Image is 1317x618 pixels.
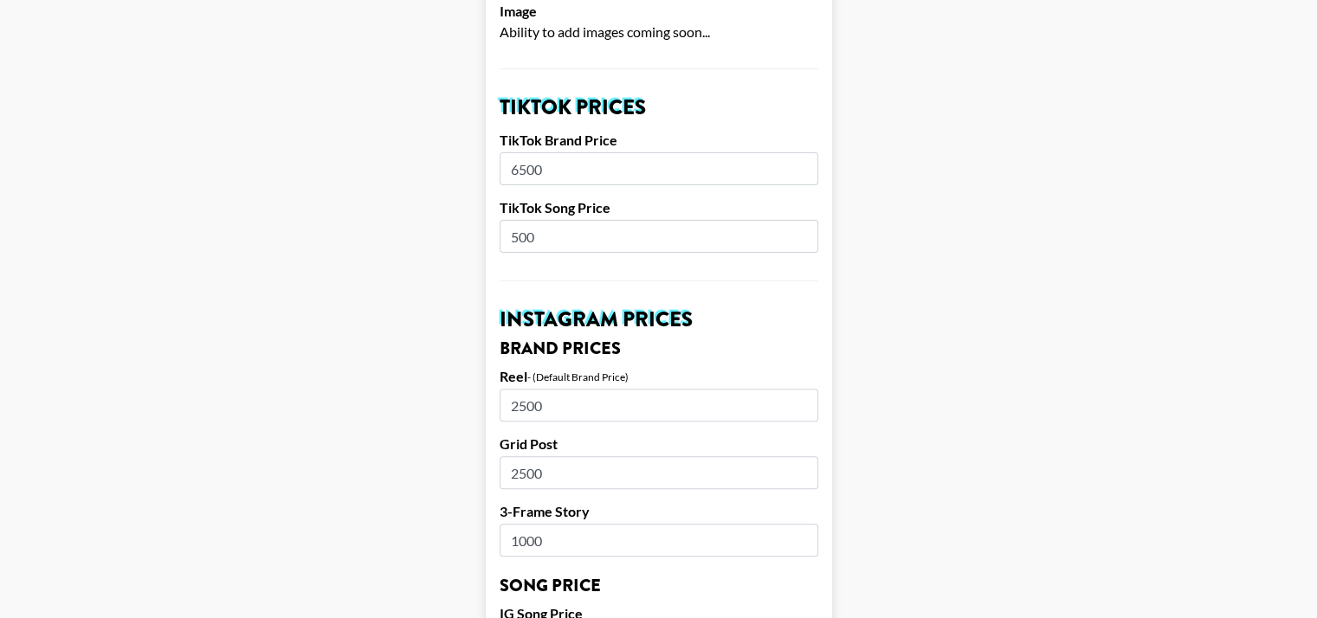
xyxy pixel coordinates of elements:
span: Ability to add images coming soon... [500,23,710,40]
h2: TikTok Prices [500,97,818,118]
div: - (Default Brand Price) [527,370,629,383]
label: 3-Frame Story [500,503,818,520]
label: Grid Post [500,435,818,453]
h3: Song Price [500,577,818,595]
label: TikTok Song Price [500,199,818,216]
label: TikTok Brand Price [500,132,818,149]
h2: Instagram Prices [500,309,818,330]
label: Reel [500,368,527,385]
label: Image [500,3,818,20]
h3: Brand Prices [500,340,818,357]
